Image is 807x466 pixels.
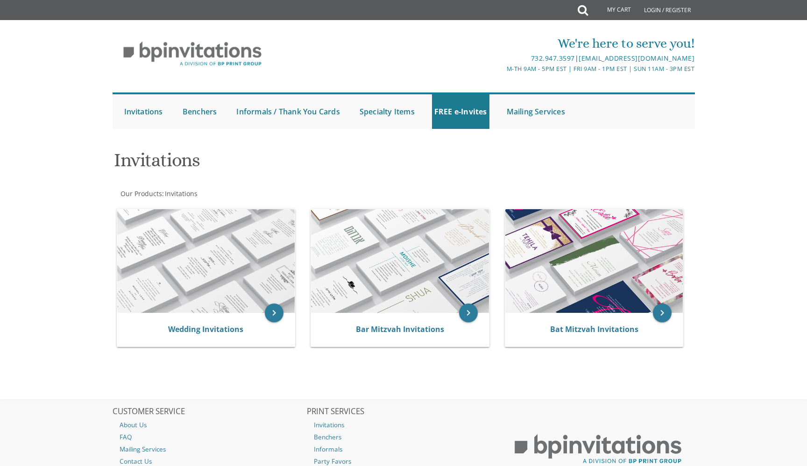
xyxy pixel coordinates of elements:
[164,189,198,198] a: Invitations
[550,324,638,334] a: Bat Mitzvah Invitations
[307,407,500,417] h2: PRINT SERVICES
[307,431,500,443] a: Benchers
[113,419,306,431] a: About Us
[307,443,500,455] a: Informals
[120,189,162,198] a: Our Products
[307,64,694,74] div: M-Th 9am - 5pm EST | Fri 9am - 1pm EST | Sun 11am - 3pm EST
[113,35,273,73] img: BP Invitation Loft
[265,304,283,322] a: keyboard_arrow_right
[117,209,295,313] img: Wedding Invitations
[113,443,306,455] a: Mailing Services
[459,304,478,322] a: keyboard_arrow_right
[122,94,165,129] a: Invitations
[113,189,404,198] div: :
[587,1,637,20] a: My Cart
[356,324,444,334] a: Bar Mitzvah Invitations
[307,34,694,53] div: We're here to serve you!
[113,431,306,443] a: FAQ
[165,189,198,198] span: Invitations
[311,209,489,313] img: Bar Mitzvah Invitations
[234,94,342,129] a: Informals / Thank You Cards
[114,150,495,177] h1: Invitations
[307,419,500,431] a: Invitations
[113,407,306,417] h2: CUSTOMER SERVICE
[307,53,694,64] div: |
[432,94,489,129] a: FREE e-Invites
[180,94,219,129] a: Benchers
[505,209,683,313] img: Bat Mitzvah Invitations
[531,54,575,63] a: 732.947.3597
[579,54,694,63] a: [EMAIL_ADDRESS][DOMAIN_NAME]
[504,94,567,129] a: Mailing Services
[357,94,417,129] a: Specialty Items
[653,304,672,322] a: keyboard_arrow_right
[168,324,243,334] a: Wedding Invitations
